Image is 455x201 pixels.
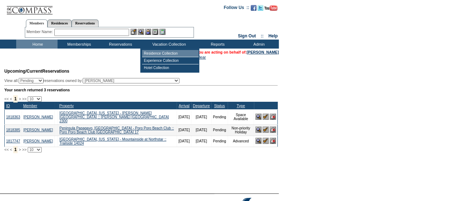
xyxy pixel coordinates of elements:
[247,50,279,54] a: [PERSON_NAME]
[19,147,21,152] span: >
[131,29,137,35] img: b_edit.gif
[211,124,228,136] td: Pending
[270,127,276,133] img: Cancel Reservation
[23,128,53,132] a: [PERSON_NAME]
[22,97,26,101] span: >>
[99,40,140,49] td: Reservations
[140,40,196,49] td: Vacation Collection
[211,109,228,124] td: Pending
[263,138,269,144] img: Confirm Reservation
[58,40,99,49] td: Memberships
[263,114,269,120] img: Confirm Reservation
[258,5,263,11] img: Follow us on Twitter
[228,124,254,136] td: Non-priority Holiday
[19,97,21,101] span: >
[263,127,269,133] img: Confirm Reservation
[152,29,158,35] img: Reservations
[59,126,174,134] a: Peninsula Papagayo, [GEOGRAPHIC_DATA] - Poro Poro Beach Club :: Poro Poro Beach Club [GEOGRAPHIC_...
[193,104,210,108] a: Departure
[228,109,254,124] td: Space Available
[196,55,206,59] a: Clear
[4,147,9,152] span: <<
[196,50,279,54] span: You are acting on behalf of:
[255,127,261,133] img: View Reservation
[251,5,256,11] img: Become our fan on Facebook
[72,19,99,27] a: Reservations
[4,97,9,101] span: <<
[4,69,69,74] span: Reservations
[138,29,144,35] img: View
[23,139,53,143] a: [PERSON_NAME]
[191,136,211,147] td: [DATE]
[251,7,256,12] a: Become our fan on Facebook
[255,138,261,144] img: View Reservation
[224,4,249,13] td: Follow Us ::
[237,104,245,108] a: Type
[264,5,277,11] img: Subscribe to our YouTube Channel
[26,19,48,27] a: Members
[179,104,190,108] a: Arrival
[211,136,228,147] td: Pending
[6,104,10,108] a: ID
[255,114,261,120] img: View Reservation
[13,95,18,102] span: 1
[59,137,166,145] a: [GEOGRAPHIC_DATA], [US_STATE] - Mountainside at Northstar :: Trailside 14024
[145,29,151,35] img: Impersonate
[270,114,276,120] img: Cancel Reservation
[228,136,254,147] td: Advanced
[27,29,54,35] div: Member Name:
[59,104,74,108] a: Property
[16,40,58,49] td: Home
[4,78,183,83] div: View all: reservations owned by:
[264,7,277,12] a: Subscribe to our YouTube Channel
[142,50,199,57] td: Residence Collection
[4,69,42,74] span: Upcoming/Current
[142,57,199,64] td: Experience Collection
[142,64,199,71] td: Hotel Collection
[268,33,278,38] a: Help
[261,33,264,38] span: ::
[238,33,256,38] a: Sign Out
[6,139,20,143] a: 1817747
[6,128,20,132] a: 1818385
[214,104,225,108] a: Status
[10,97,12,101] span: <
[23,115,53,119] a: [PERSON_NAME]
[13,146,18,153] span: 1
[177,124,191,136] td: [DATE]
[237,40,279,49] td: Admin
[10,147,12,152] span: <
[191,109,211,124] td: [DATE]
[22,147,26,152] span: >>
[59,111,169,123] a: [GEOGRAPHIC_DATA], [US_STATE] - [PERSON_NAME][GEOGRAPHIC_DATA] :: [PERSON_NAME] [GEOGRAPHIC_DATA]...
[270,138,276,144] img: Cancel Reservation
[177,136,191,147] td: [DATE]
[23,104,37,108] a: Member
[196,40,237,49] td: Reports
[258,7,263,12] a: Follow us on Twitter
[159,29,165,35] img: b_calculator.gif
[6,115,20,119] a: 1818363
[47,19,72,27] a: Residences
[4,88,278,92] div: Your search returned 3 reservations
[177,109,191,124] td: [DATE]
[191,124,211,136] td: [DATE]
